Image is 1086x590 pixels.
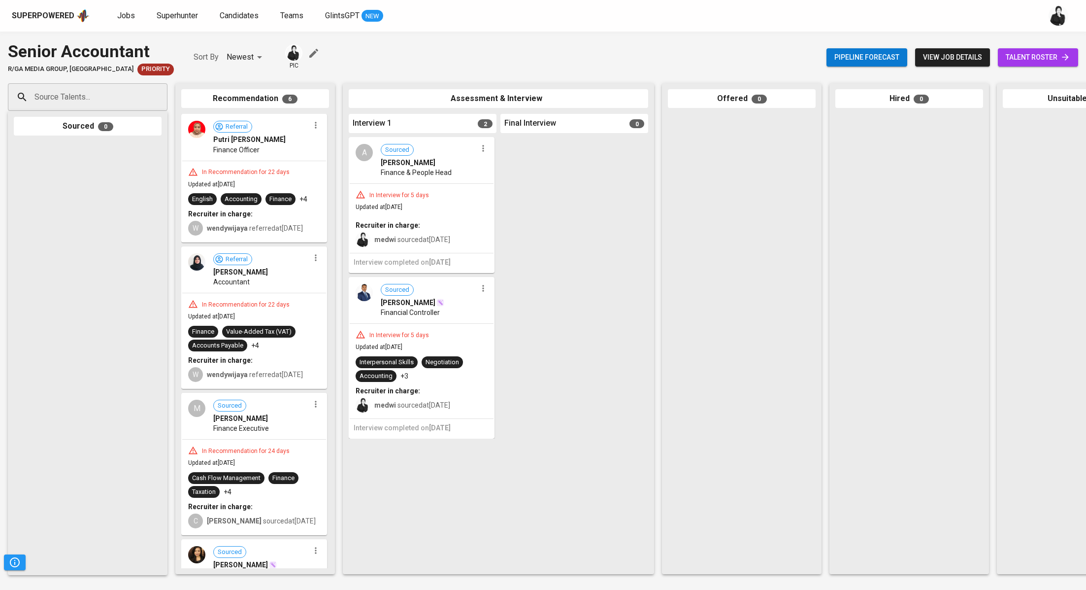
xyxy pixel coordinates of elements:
[362,11,383,21] span: NEW
[213,414,268,423] span: [PERSON_NAME]
[349,137,494,273] div: ASourced[PERSON_NAME]Finance & People HeadIn Interview for 5 daysUpdated at[DATE]Recruiter in cha...
[374,401,450,409] span: sourced at [DATE]
[188,546,205,563] img: a8f123cc90747476eaeda2bb2cf04359.jpg
[213,267,268,277] span: [PERSON_NAME]
[356,398,370,413] img: medwi@glints.com
[668,89,816,108] div: Offered
[356,204,402,210] span: Updated at [DATE]
[207,224,248,232] b: wendywijaya
[162,96,164,98] button: Open
[225,195,258,204] div: Accounting
[429,258,451,266] span: [DATE]
[998,48,1078,67] a: talent roster
[286,45,301,61] img: medwi@glints.com
[227,48,265,67] div: Newest
[181,89,329,108] div: Recommendation
[280,10,305,22] a: Teams
[1049,6,1068,26] img: medwi@glints.com
[222,122,252,132] span: Referral
[835,89,983,108] div: Hired
[8,39,174,64] div: Senior Accountant
[207,371,248,379] b: wendywijaya
[227,51,254,63] p: Newest
[381,158,435,168] span: [PERSON_NAME]
[349,89,648,108] div: Assessment & Interview
[381,298,435,308] span: [PERSON_NAME]
[752,95,767,104] span: 0
[299,194,307,204] p: +4
[374,236,396,243] b: medwi
[198,168,294,176] div: In Recommendation for 22 days
[360,372,393,381] div: Accounting
[504,118,556,129] span: Final Interview
[269,195,292,204] div: Finance
[280,11,303,20] span: Teams
[220,10,261,22] a: Candidates
[188,181,235,188] span: Updated at [DATE]
[222,255,252,264] span: Referral
[8,65,133,74] span: R/GA MEDIA GROUP, [GEOGRAPHIC_DATA]
[198,447,294,455] div: In Recommendation for 24 days
[381,145,413,155] span: Sourced
[188,356,253,364] b: Recruiter in charge:
[213,145,260,155] span: Finance Officer
[12,10,74,22] div: Superpowered
[194,51,219,63] p: Sort By
[207,224,303,232] span: referred at [DATE]
[629,119,644,128] span: 0
[192,341,243,350] div: Accounts Payable
[181,393,327,535] div: MSourced[PERSON_NAME]Finance ExecutiveIn Recommendation for 24 daysUpdated at[DATE]Cash Flow Mana...
[213,135,286,144] span: Putri [PERSON_NAME]
[137,65,174,74] span: Priority
[157,10,200,22] a: Superhunter
[198,301,294,309] div: In Recommendation for 22 days
[914,95,929,104] span: 0
[188,503,253,511] b: Recruiter in charge:
[282,95,297,104] span: 6
[192,474,261,483] div: Cash Flow Management
[12,8,90,23] a: Superpoweredapp logo
[188,367,203,382] div: W
[157,11,198,20] span: Superhunter
[213,560,268,570] span: [PERSON_NAME]
[436,299,444,307] img: magic_wand.svg
[354,423,490,434] h6: Interview completed on
[1006,51,1070,64] span: talent roster
[272,474,295,483] div: Finance
[220,11,259,20] span: Candidates
[285,44,302,70] div: pic
[356,144,373,161] div: A
[381,168,452,177] span: Finance & People Head
[14,117,162,136] div: Sourced
[207,517,262,525] b: [PERSON_NAME]
[224,487,231,497] p: +4
[354,257,490,268] h6: Interview completed on
[207,517,316,525] span: sourced at [DATE]
[137,64,174,75] div: New Job received from Demand Team
[181,246,327,389] div: Referral[PERSON_NAME]AccountantIn Recommendation for 22 daysUpdated at[DATE]FinanceValue-Added Ta...
[349,277,494,439] div: Sourced[PERSON_NAME]Financial ControllerIn Interview for 5 daysUpdated at[DATE]Interpersonal Skil...
[365,191,433,200] div: In Interview for 5 days
[426,358,459,367] div: Negotiation
[360,358,414,367] div: Interpersonal Skills
[214,401,246,411] span: Sourced
[923,51,982,64] span: view job details
[269,561,277,569] img: magic_wand.svg
[188,459,235,466] span: Updated at [DATE]
[381,285,413,295] span: Sourced
[429,424,451,432] span: [DATE]
[213,423,269,433] span: Finance Executive
[365,331,433,340] div: In Interview for 5 days
[826,48,907,67] button: Pipeline forecast
[188,313,235,320] span: Updated at [DATE]
[188,514,203,528] div: C
[188,253,205,271] img: 891f068a2b9476d102bdaa36453fce61.jpg
[207,371,303,379] span: referred at [DATE]
[188,221,203,236] div: W
[188,400,205,417] div: M
[76,8,90,23] img: app logo
[192,327,214,337] div: Finance
[356,284,373,301] img: f1ab8e370b42a2c410fa5c0ace00b096.png
[4,555,26,570] button: Pipeline Triggers
[356,387,420,395] b: Recruiter in charge:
